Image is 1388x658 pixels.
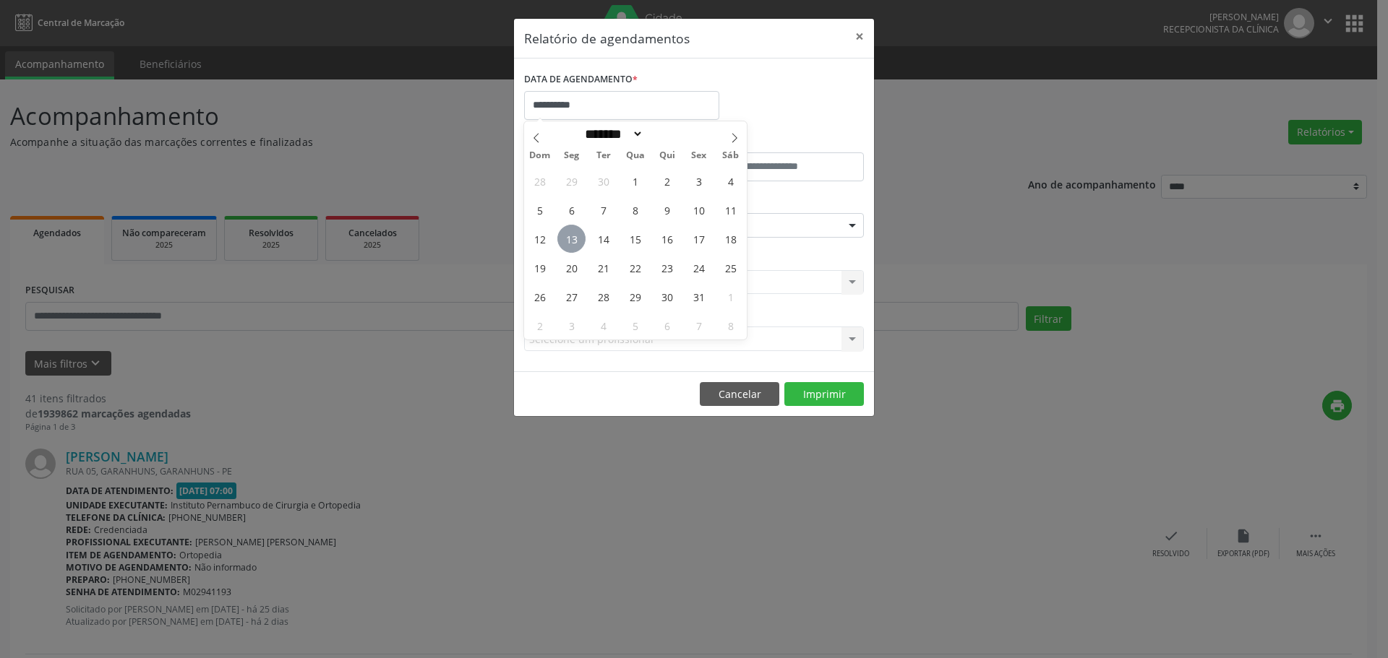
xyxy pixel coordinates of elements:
[845,19,874,54] button: Close
[653,311,681,339] span: Novembro 6, 2025
[621,225,649,253] span: Outubro 15, 2025
[685,311,713,339] span: Novembro 7, 2025
[556,151,588,160] span: Seg
[557,282,586,311] span: Outubro 27, 2025
[589,254,617,282] span: Outubro 21, 2025
[524,151,556,160] span: Dom
[716,254,745,282] span: Outubro 25, 2025
[526,282,554,311] span: Outubro 26, 2025
[526,196,554,224] span: Outubro 5, 2025
[621,196,649,224] span: Outubro 8, 2025
[557,311,586,339] span: Novembro 3, 2025
[620,151,651,160] span: Qua
[621,311,649,339] span: Novembro 5, 2025
[557,254,586,282] span: Outubro 20, 2025
[643,126,691,142] input: Year
[526,311,554,339] span: Novembro 2, 2025
[557,167,586,195] span: Setembro 29, 2025
[557,225,586,253] span: Outubro 13, 2025
[716,282,745,311] span: Novembro 1, 2025
[716,225,745,253] span: Outubro 18, 2025
[526,225,554,253] span: Outubro 12, 2025
[557,196,586,224] span: Outubro 6, 2025
[621,282,649,311] span: Outubro 29, 2025
[700,382,779,407] button: Cancelar
[653,196,681,224] span: Outubro 9, 2025
[621,167,649,195] span: Outubro 1, 2025
[716,311,745,339] span: Novembro 8, 2025
[589,225,617,253] span: Outubro 14, 2025
[524,29,690,48] h5: Relatório de agendamentos
[685,196,713,224] span: Outubro 10, 2025
[716,167,745,195] span: Outubro 4, 2025
[621,254,649,282] span: Outubro 22, 2025
[683,151,715,160] span: Sex
[653,282,681,311] span: Outubro 30, 2025
[651,151,683,160] span: Qui
[589,167,617,195] span: Setembro 30, 2025
[685,225,713,253] span: Outubro 17, 2025
[653,254,681,282] span: Outubro 23, 2025
[526,254,554,282] span: Outubro 19, 2025
[589,282,617,311] span: Outubro 28, 2025
[685,254,713,282] span: Outubro 24, 2025
[685,282,713,311] span: Outubro 31, 2025
[589,311,617,339] span: Novembro 4, 2025
[526,167,554,195] span: Setembro 28, 2025
[716,196,745,224] span: Outubro 11, 2025
[698,130,864,152] label: ATÉ
[784,382,864,407] button: Imprimir
[588,151,620,160] span: Ter
[653,225,681,253] span: Outubro 16, 2025
[685,167,713,195] span: Outubro 3, 2025
[715,151,747,160] span: Sáb
[589,196,617,224] span: Outubro 7, 2025
[580,126,643,142] select: Month
[524,69,638,91] label: DATA DE AGENDAMENTO
[653,167,681,195] span: Outubro 2, 2025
